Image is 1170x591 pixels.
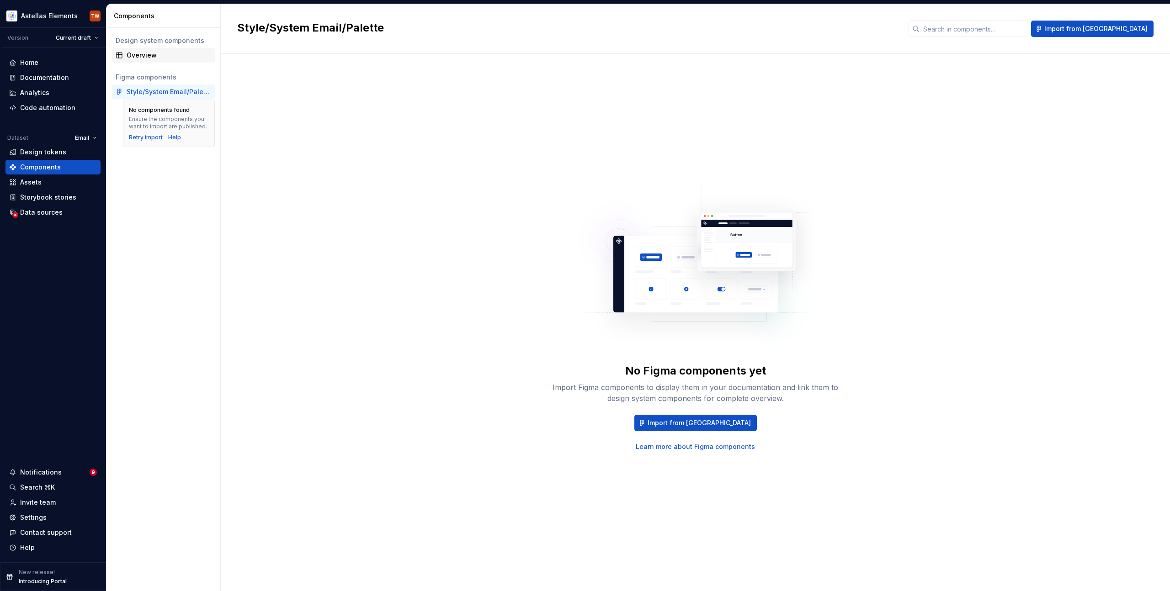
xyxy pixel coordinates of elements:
[20,498,56,507] div: Invite team
[237,21,898,35] h2: Style/System Email/Palette
[2,6,104,26] button: Astellas ElementsTW
[56,34,91,42] span: Current draft
[20,483,55,492] div: Search ⌘K
[20,148,66,157] div: Design tokens
[112,48,215,63] a: Overview
[5,160,101,174] a: Components
[127,51,211,60] div: Overview
[5,495,101,510] a: Invite team
[5,175,101,190] a: Assets
[129,116,209,130] div: Ensure the components you want to import are published.
[71,132,101,144] button: Email
[20,528,72,537] div: Contact support
[116,73,211,82] div: Figma components
[549,382,842,404] div: Import Figma components to display them in your documentation and link them to design system comp...
[5,190,101,205] a: Storybook stories
[625,364,766,378] div: No Figma components yet
[90,469,97,476] span: 9
[20,543,35,552] div: Help
[20,73,69,82] div: Documentation
[1044,24,1148,33] span: Import from [GEOGRAPHIC_DATA]
[5,525,101,540] button: Contact support
[5,145,101,159] a: Design tokens
[1031,21,1154,37] button: Import from [GEOGRAPHIC_DATA]
[920,21,1027,37] input: Search in components...
[7,134,28,142] div: Dataset
[5,465,101,480] button: Notifications9
[21,11,78,21] div: Astellas Elements
[112,84,215,99] a: Style/System Email/Palette
[91,12,99,20] div: TW
[19,569,55,576] p: New release!
[75,134,89,142] span: Email
[5,70,101,85] a: Documentation
[5,55,101,70] a: Home
[129,106,190,114] div: No components found
[52,32,102,44] button: Current draft
[20,193,76,202] div: Storybook stories
[19,578,67,585] p: Introducing Portal
[20,103,75,112] div: Code automation
[648,418,751,427] span: Import from [GEOGRAPHIC_DATA]
[5,540,101,555] button: Help
[129,134,163,141] button: Retry import
[116,36,211,45] div: Design system components
[20,58,38,67] div: Home
[20,208,63,217] div: Data sources
[20,88,49,97] div: Analytics
[20,513,47,522] div: Settings
[636,442,755,451] a: Learn more about Figma components
[5,480,101,495] button: Search ⌘K
[20,178,42,187] div: Assets
[168,134,181,141] a: Help
[127,87,211,96] div: Style/System Email/Palette
[20,163,61,172] div: Components
[5,510,101,525] a: Settings
[20,468,62,477] div: Notifications
[5,100,101,115] a: Code automation
[634,415,757,431] button: Import from [GEOGRAPHIC_DATA]
[114,11,217,21] div: Components
[5,205,101,220] a: Data sources
[7,34,28,42] div: Version
[6,11,17,21] img: b2369ad3-f38c-46c1-b2a2-f2452fdbdcd2.png
[5,85,101,100] a: Analytics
